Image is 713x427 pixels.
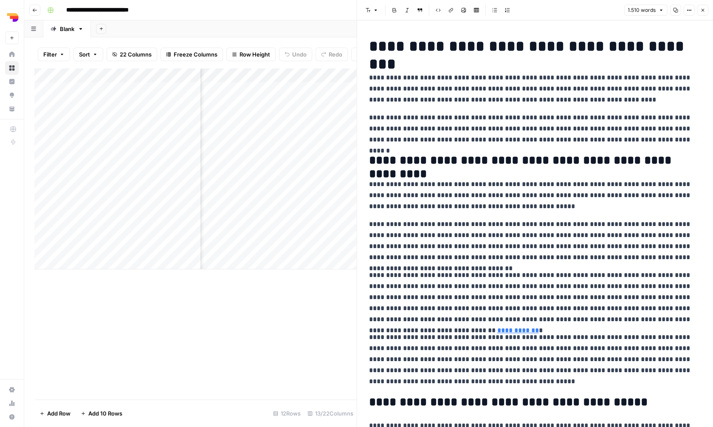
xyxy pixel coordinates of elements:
a: Your Data [5,102,19,116]
span: Freeze Columns [174,50,217,59]
img: Depends Logo [5,10,20,25]
div: Blank [60,25,74,33]
button: Redo [316,48,348,61]
button: 22 Columns [107,48,157,61]
span: Add 10 Rows [88,409,122,418]
div: 13/22 Columns [304,407,357,420]
button: Filter [38,48,70,61]
button: 1.510 words [624,5,667,16]
span: Filter [43,50,57,59]
button: Undo [279,48,312,61]
a: Browse [5,61,19,75]
button: Freeze Columns [161,48,223,61]
a: Insights [5,75,19,88]
span: Row Height [240,50,270,59]
button: Workspace: Depends [5,7,19,28]
span: 1.510 words [628,6,656,14]
a: Settings [5,383,19,396]
span: 22 Columns [120,50,152,59]
span: Redo [329,50,342,59]
a: Blank [43,20,91,37]
a: Opportunities [5,88,19,102]
button: Sort [73,48,103,61]
a: Home [5,48,19,61]
a: Usage [5,396,19,410]
span: Add Row [47,409,70,418]
button: Help + Support [5,410,19,424]
button: Add Row [34,407,76,420]
div: 12 Rows [270,407,304,420]
span: Undo [292,50,307,59]
button: Row Height [226,48,276,61]
span: Sort [79,50,90,59]
button: Add 10 Rows [76,407,127,420]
